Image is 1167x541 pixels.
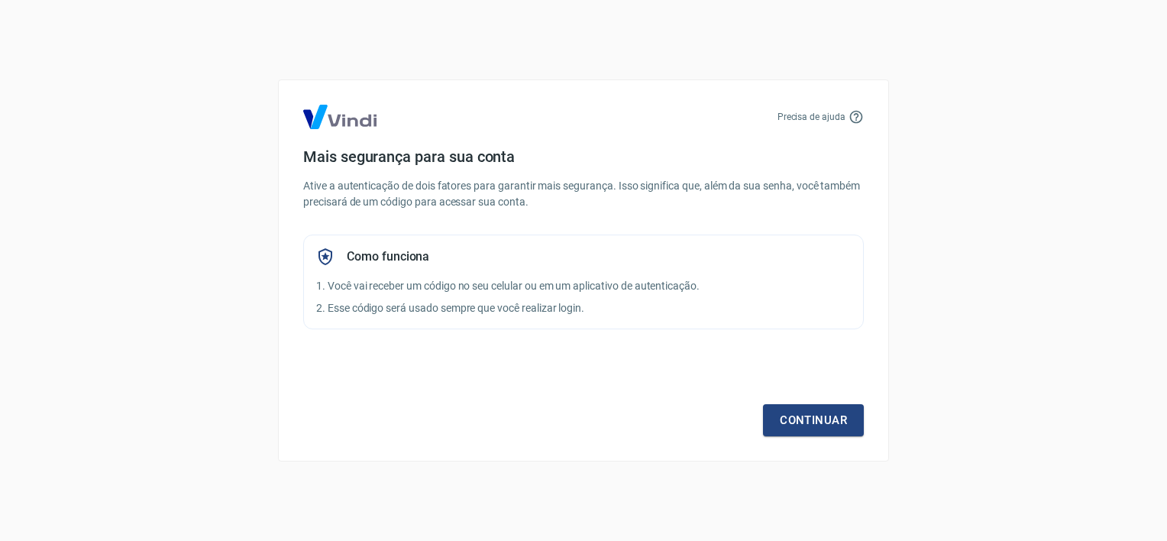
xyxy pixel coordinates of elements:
[303,105,377,129] img: Logo Vind
[777,110,845,124] p: Precisa de ajuda
[763,404,864,436] a: Continuar
[316,300,851,316] p: 2. Esse código será usado sempre que você realizar login.
[347,249,429,264] h5: Como funciona
[303,147,864,166] h4: Mais segurança para sua conta
[303,178,864,210] p: Ative a autenticação de dois fatores para garantir mais segurança. Isso significa que, além da su...
[316,278,851,294] p: 1. Você vai receber um código no seu celular ou em um aplicativo de autenticação.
